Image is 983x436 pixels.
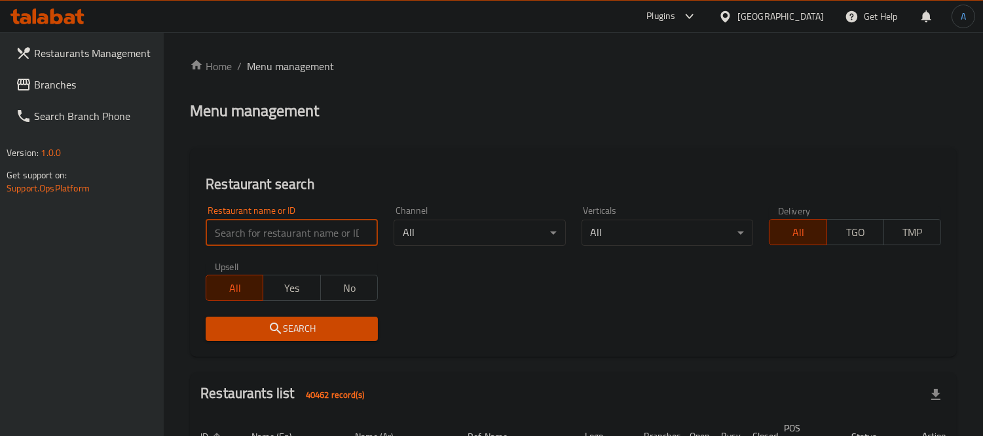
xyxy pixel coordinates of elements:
[5,69,164,100] a: Branches
[5,37,164,69] a: Restaurants Management
[7,180,90,197] a: Support.OpsPlatform
[320,275,378,301] button: No
[206,317,378,341] button: Search
[646,9,675,24] div: Plugins
[34,77,154,92] span: Branches
[206,220,378,246] input: Search for restaurant name or ID..
[394,220,566,246] div: All
[269,279,315,298] span: Yes
[41,144,61,161] span: 1.0.0
[200,384,372,405] h2: Restaurants list
[34,45,154,61] span: Restaurants Management
[326,279,373,298] span: No
[582,220,754,246] div: All
[737,9,824,24] div: [GEOGRAPHIC_DATA]
[775,223,821,242] span: All
[190,58,957,74] nav: breadcrumb
[883,219,941,245] button: TMP
[212,279,258,298] span: All
[34,108,154,124] span: Search Branch Phone
[237,58,242,74] li: /
[778,206,811,215] label: Delivery
[298,384,372,405] div: Total records count
[961,9,966,24] span: A
[206,174,941,194] h2: Restaurant search
[7,144,39,161] span: Version:
[298,389,372,401] span: 40462 record(s)
[190,58,232,74] a: Home
[215,262,239,271] label: Upsell
[247,58,334,74] span: Menu management
[5,100,164,132] a: Search Branch Phone
[263,275,320,301] button: Yes
[889,223,936,242] span: TMP
[769,219,826,245] button: All
[206,275,263,301] button: All
[190,100,319,121] h2: Menu management
[826,219,884,245] button: TGO
[7,167,67,184] span: Get support on:
[216,321,367,337] span: Search
[920,379,952,410] div: Export file
[832,223,879,242] span: TGO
